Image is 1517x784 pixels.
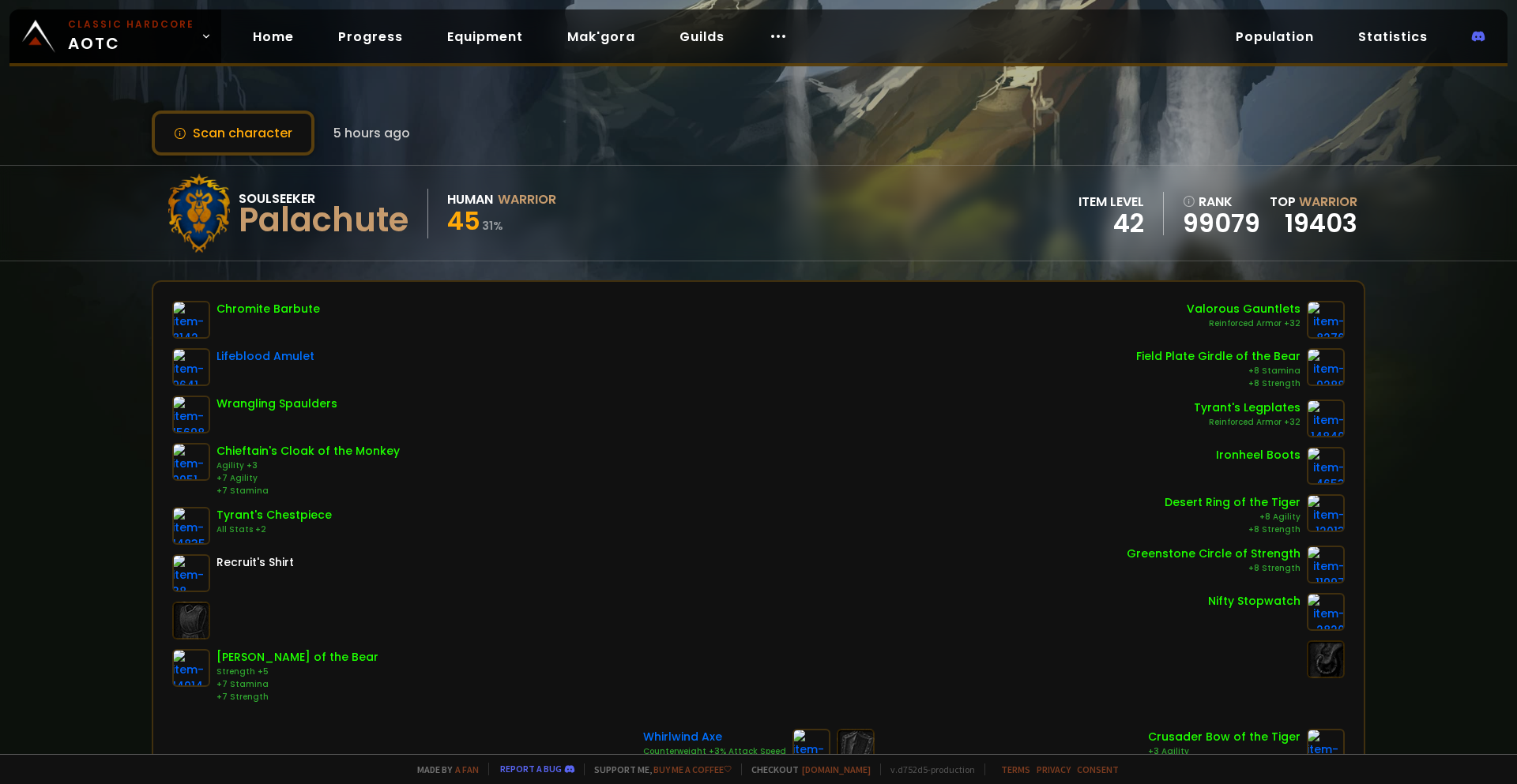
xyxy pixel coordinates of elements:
[216,396,337,412] div: Wrangling Spaulders
[667,21,737,53] a: Guilds
[500,763,562,775] a: Report a bug
[1136,365,1301,377] div: +8 Stamina
[1307,447,1345,485] img: item-4653
[216,507,332,523] div: Tyrant's Chestpiece
[1307,400,1345,437] img: item-14840
[216,523,332,536] div: All Stats +2
[216,460,400,472] div: Agility +3
[802,763,871,775] a: [DOMAIN_NAME]
[1148,745,1301,758] div: +3 Agility
[1165,511,1301,523] div: +8 Agility
[216,472,400,485] div: +7 Agility
[239,208,408,232] div: Palachute
[555,21,648,53] a: Mak'gora
[1077,763,1119,775] a: Consent
[1307,348,1345,386] img: item-9288
[1307,593,1345,631] img: item-2820
[1270,192,1357,212] div: Top
[152,111,314,156] button: Scan character
[1307,301,1345,339] img: item-8276
[1216,447,1301,463] div: Ironheel Boots
[1346,21,1440,53] a: Statistics
[1183,212,1260,235] a: 99079
[1165,523,1301,536] div: +8 Strength
[1307,546,1345,583] img: item-11997
[1285,205,1357,241] a: 19403
[326,21,416,53] a: Progress
[455,763,479,775] a: a fan
[216,678,378,691] div: +7 Stamina
[68,17,194,55] span: AOTC
[1194,416,1301,429] div: Reinforced Armor +32
[1037,763,1071,775] a: Privacy
[172,554,210,592] img: item-38
[653,763,732,775] a: Buy me a coffee
[447,203,480,238] span: 45
[172,649,210,687] img: item-14914
[1165,494,1301,511] div: Desert Ring of the Tiger
[172,348,210,386] img: item-9641
[216,443,400,460] div: Chieftain's Cloak of the Monkey
[216,649,378,666] div: [PERSON_NAME] of the Bear
[792,729,830,767] img: item-6975
[584,763,732,775] span: Support me,
[172,301,210,339] img: item-8142
[482,218,503,234] small: 31 %
[1078,192,1144,212] div: item level
[1223,21,1327,53] a: Population
[1127,562,1301,575] div: +8 Strength
[1183,192,1260,212] div: rank
[1078,212,1144,235] div: 42
[1136,348,1301,365] div: Field Plate Girdle of the Bear
[1127,546,1301,562] div: Greenstone Circle of Strength
[1307,494,1345,532] img: item-12013
[333,123,410,143] span: 5 hours ago
[239,189,408,208] div: Soulseeker
[1299,193,1357,211] span: Warrior
[216,348,314,365] div: Lifeblood Amulet
[216,691,378,703] div: +7 Strength
[1194,400,1301,416] div: Tyrant's Legplates
[1307,729,1345,767] img: item-15287
[172,507,210,545] img: item-14835
[172,443,210,481] img: item-9951
[1208,593,1301,610] div: Nifty Stopwatch
[741,763,871,775] span: Checkout
[447,189,493,209] div: Human
[643,729,786,745] div: Whirlwind Axe
[216,666,378,678] div: Strength +5
[408,763,479,775] span: Made by
[68,17,194,32] small: Classic Hardcore
[9,9,221,63] a: Classic HardcoreAOTC
[1001,763,1030,775] a: Terms
[216,485,400,497] div: +7 Stamina
[216,301,320,317] div: Chromite Barbute
[172,396,210,433] img: item-15698
[498,189,556,209] div: Warrior
[1148,729,1301,745] div: Crusader Bow of the Tiger
[1187,301,1301,317] div: Valorous Gauntlets
[643,745,786,758] div: Counterweight +3% Attack Speed
[1136,377,1301,390] div: +8 Strength
[880,763,975,775] span: v. d752d5 - production
[435,21,536,53] a: Equipment
[1187,317,1301,330] div: Reinforced Armor +32
[240,21,307,53] a: Home
[216,554,294,571] div: Recruit's Shirt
